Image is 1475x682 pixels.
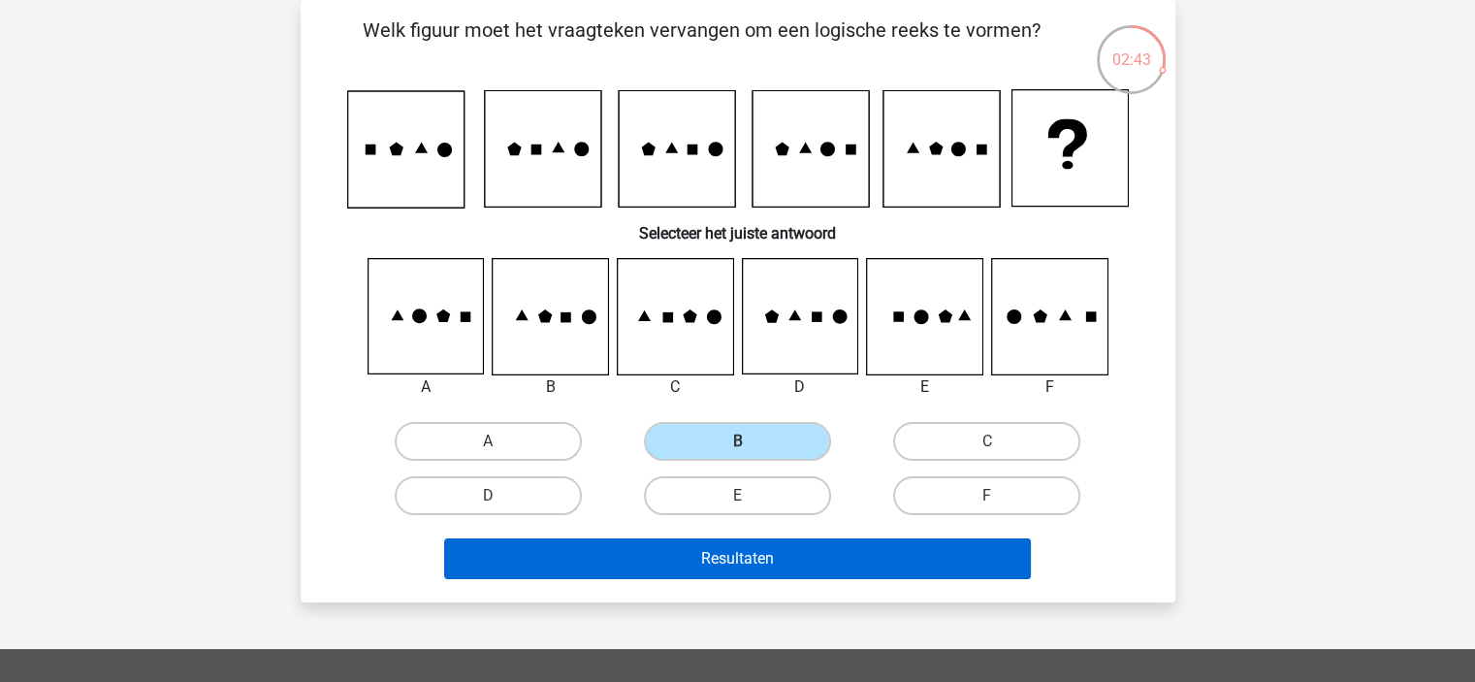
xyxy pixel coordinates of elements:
div: A [353,375,499,399]
label: D [395,476,582,515]
div: D [727,375,874,399]
label: E [644,476,831,515]
p: Welk figuur moet het vraagteken vervangen om een logische reeks te vormen? [332,16,1072,74]
label: A [395,422,582,461]
div: 02:43 [1095,23,1168,72]
button: Resultaten [444,538,1031,579]
label: B [644,422,831,461]
h6: Selecteer het juiste antwoord [332,209,1144,243]
div: C [602,375,749,399]
label: F [893,476,1080,515]
label: C [893,422,1080,461]
div: B [477,375,624,399]
div: F [977,375,1123,399]
div: E [851,375,998,399]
